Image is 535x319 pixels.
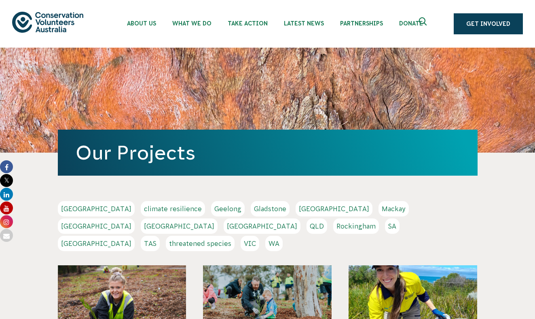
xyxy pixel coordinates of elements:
a: Get Involved [454,13,523,34]
span: Take Action [228,20,268,27]
span: Partnerships [340,20,383,27]
a: Geelong [211,201,245,216]
a: Mackay [379,201,409,216]
a: [GEOGRAPHIC_DATA] [58,218,135,234]
a: [GEOGRAPHIC_DATA] [296,201,372,216]
span: About Us [127,20,156,27]
img: logo.svg [12,12,83,32]
a: SA [385,218,400,234]
a: Rockingham [333,218,379,234]
a: Our Projects [76,142,195,164]
button: Expand search box Close search box [414,14,433,34]
span: Donate [399,20,423,27]
a: [GEOGRAPHIC_DATA] [224,218,300,234]
a: Gladstone [251,201,290,216]
span: Latest News [284,20,324,27]
a: VIC [241,236,259,251]
a: climate resilience [141,201,205,216]
span: What We Do [172,20,211,27]
a: [GEOGRAPHIC_DATA] [58,236,135,251]
a: [GEOGRAPHIC_DATA] [141,218,218,234]
span: Expand search box [419,17,429,30]
a: WA [265,236,283,251]
a: QLD [307,218,327,234]
a: [GEOGRAPHIC_DATA] [58,201,135,216]
a: threatened species [166,236,235,251]
a: TAS [141,236,160,251]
